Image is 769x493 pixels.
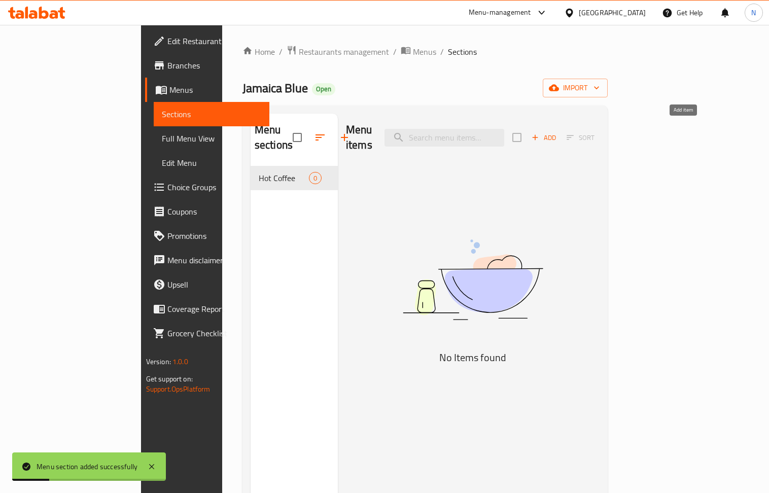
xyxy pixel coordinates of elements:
[154,151,269,175] a: Edit Menu
[242,77,308,99] span: Jamaica Blue
[167,254,261,266] span: Menu disclaimer
[551,82,600,94] span: import
[413,46,436,58] span: Menus
[169,84,261,96] span: Menus
[167,59,261,72] span: Branches
[469,7,531,19] div: Menu-management
[145,248,269,272] a: Menu disclaimer
[145,199,269,224] a: Coupons
[167,35,261,47] span: Edit Restaurant
[146,355,171,368] span: Version:
[308,125,332,150] span: Sort sections
[312,85,335,93] span: Open
[37,461,137,472] div: Menu section added successfully
[528,130,560,146] button: Add
[560,130,601,146] span: Select section first
[167,303,261,315] span: Coverage Report
[242,45,608,58] nav: breadcrumb
[312,83,335,95] div: Open
[299,46,389,58] span: Restaurants management
[579,7,646,18] div: [GEOGRAPHIC_DATA]
[393,46,397,58] li: /
[259,172,309,184] span: Hot Coffee
[530,132,557,144] span: Add
[401,45,436,58] a: Menus
[448,46,477,58] span: Sections
[146,382,211,396] a: Support.OpsPlatform
[751,7,756,18] span: N
[167,278,261,291] span: Upsell
[145,78,269,102] a: Menus
[255,122,293,153] h2: Menu sections
[145,272,269,297] a: Upsell
[287,127,308,148] span: Select all sections
[162,157,261,169] span: Edit Menu
[251,162,338,194] nav: Menu sections
[167,327,261,339] span: Grocery Checklist
[145,321,269,345] a: Grocery Checklist
[167,205,261,218] span: Coupons
[384,129,504,147] input: search
[162,132,261,145] span: Full Menu View
[346,122,372,153] h2: Menu items
[287,45,389,58] a: Restaurants management
[332,125,357,150] button: Add section
[145,29,269,53] a: Edit Restaurant
[309,173,321,183] span: 0
[154,126,269,151] a: Full Menu View
[167,230,261,242] span: Promotions
[172,355,188,368] span: 1.0.0
[279,46,283,58] li: /
[146,372,193,385] span: Get support on:
[167,181,261,193] span: Choice Groups
[251,166,338,190] div: Hot Coffee0
[145,297,269,321] a: Coverage Report
[162,108,261,120] span: Sections
[543,79,608,97] button: import
[346,349,600,366] h5: No Items found
[309,172,322,184] div: items
[440,46,444,58] li: /
[145,53,269,78] a: Branches
[145,175,269,199] a: Choice Groups
[145,224,269,248] a: Promotions
[154,102,269,126] a: Sections
[346,213,600,347] img: dish.svg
